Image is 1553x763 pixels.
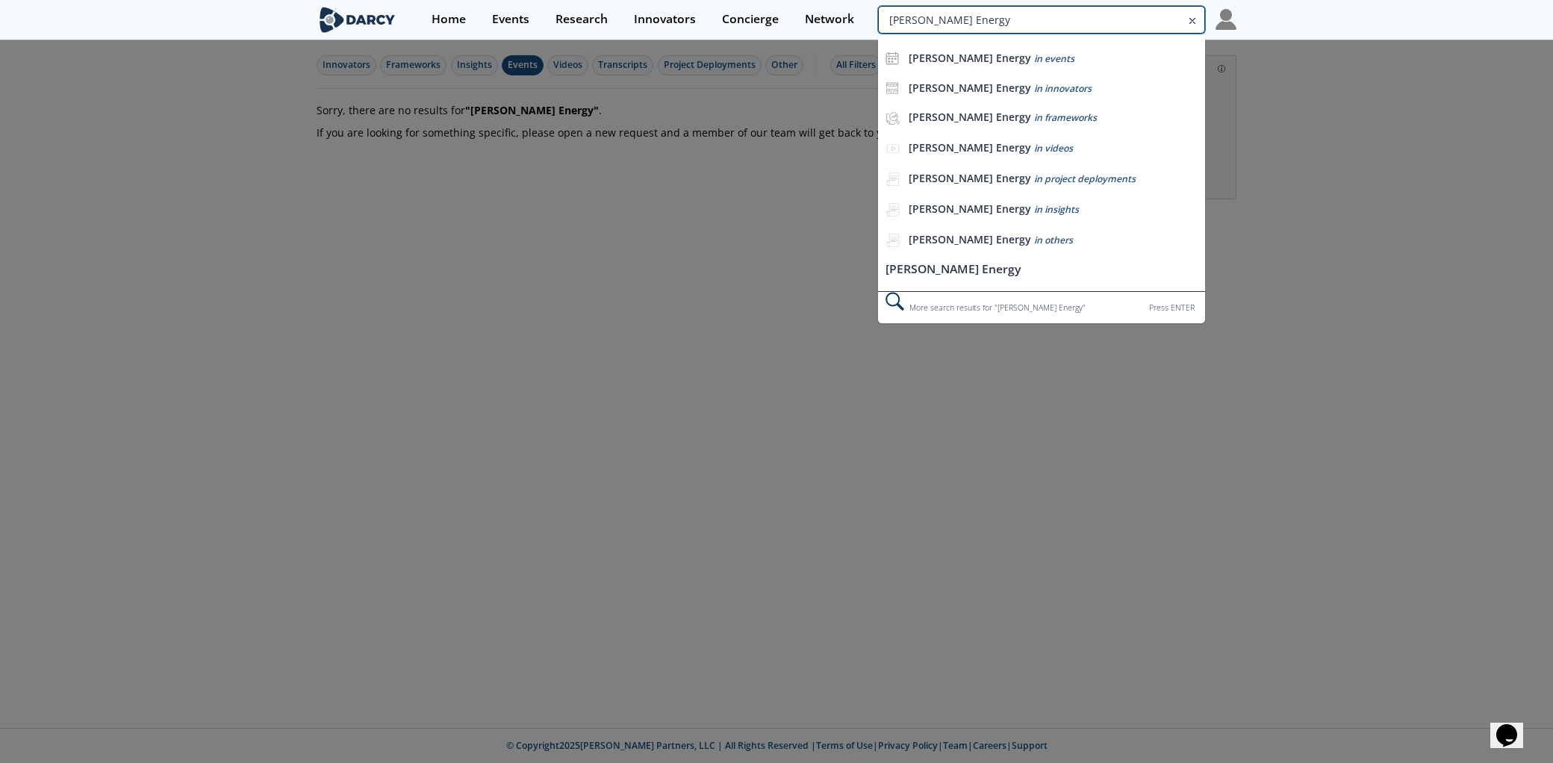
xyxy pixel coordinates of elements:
b: [PERSON_NAME] Energy [909,232,1031,246]
img: icon [886,81,899,95]
img: logo-wide.svg [317,7,398,33]
img: Profile [1216,9,1236,30]
div: More search results for " [PERSON_NAME] Energy " [878,291,1205,323]
b: [PERSON_NAME] Energy [909,171,1031,185]
span: in insights [1034,203,1079,216]
span: in project deployments [1034,172,1136,185]
div: Concierge [722,13,779,25]
iframe: chat widget [1490,703,1538,748]
b: [PERSON_NAME] Energy [909,81,1031,95]
div: Innovators [634,13,696,25]
input: Advanced Search [878,6,1205,34]
span: in innovators [1034,82,1092,95]
div: Network [805,13,854,25]
span: in videos [1034,142,1073,155]
b: [PERSON_NAME] Energy [909,202,1031,216]
span: in others [1034,234,1073,246]
div: Home [432,13,466,25]
span: in events [1034,52,1074,65]
b: [PERSON_NAME] Energy [909,110,1031,124]
span: in frameworks [1034,111,1097,124]
div: Research [555,13,608,25]
div: Press ENTER [1149,300,1195,316]
li: [PERSON_NAME] Energy [878,256,1205,284]
img: icon [886,52,899,65]
b: [PERSON_NAME] Energy [909,51,1031,65]
div: Events [492,13,529,25]
b: [PERSON_NAME] Energy [909,140,1031,155]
